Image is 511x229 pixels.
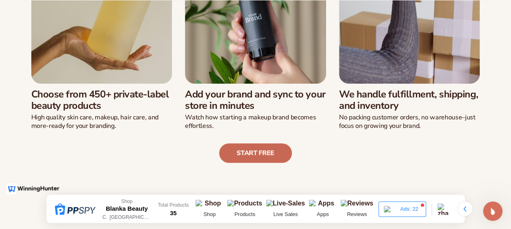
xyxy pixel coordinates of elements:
p: No packing customer orders, no warehouse–just focus on growing your brand. [339,113,480,130]
a: Start free [219,143,292,163]
h3: We handle fulfillment, shipping, and inventory [339,89,480,112]
h3: Add your brand and sync to your store in minutes [185,89,326,112]
h3: Choose from 450+ private-label beauty products [31,89,172,112]
p: Watch how starting a makeup brand becomes effortless. [185,113,326,130]
iframe: Intercom live chat [483,201,502,221]
p: High quality skin care, makeup, hair care, and more-ready for your branding. [31,113,172,130]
